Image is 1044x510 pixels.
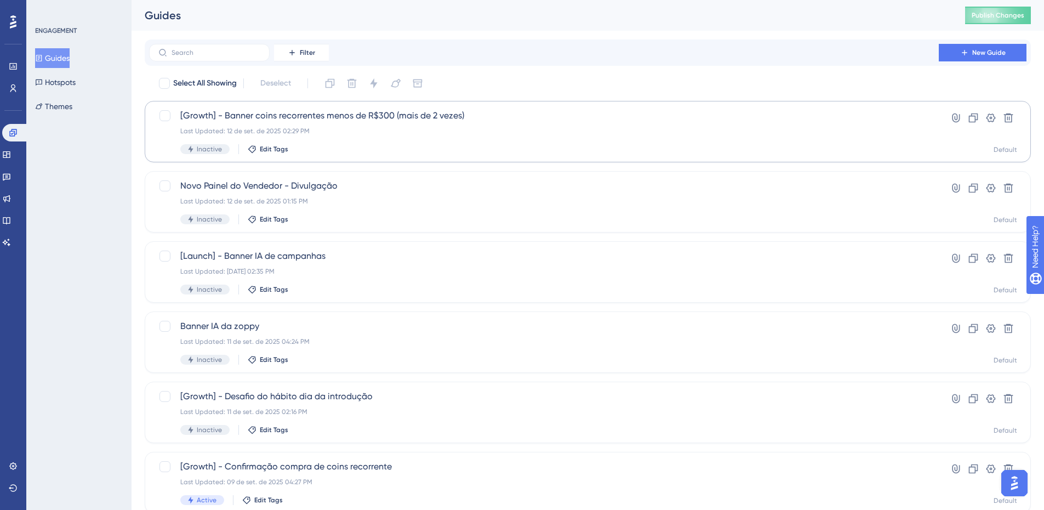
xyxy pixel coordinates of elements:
[248,145,288,154] button: Edit Tags
[260,355,288,364] span: Edit Tags
[994,145,1017,154] div: Default
[180,320,908,333] span: Banner IA da zoppy
[197,145,222,154] span: Inactive
[180,197,908,206] div: Last Updated: 12 de set. de 2025 01:15 PM
[260,215,288,224] span: Edit Tags
[248,426,288,434] button: Edit Tags
[994,286,1017,294] div: Default
[145,8,938,23] div: Guides
[180,407,908,416] div: Last Updated: 11 de set. de 2025 02:16 PM
[260,285,288,294] span: Edit Tags
[300,48,315,57] span: Filter
[197,426,222,434] span: Inactive
[994,356,1017,365] div: Default
[172,49,260,56] input: Search
[180,390,908,403] span: [Growth] - Desafio do hábito dia da introdução
[180,478,908,486] div: Last Updated: 09 de set. de 2025 04:27 PM
[35,72,76,92] button: Hotspots
[260,77,291,90] span: Deselect
[180,250,908,263] span: [Launch] - Banner IA de campanhas
[939,44,1026,61] button: New Guide
[994,216,1017,224] div: Default
[994,426,1017,435] div: Default
[972,11,1024,20] span: Publish Changes
[250,73,301,93] button: Deselect
[254,496,283,505] span: Edit Tags
[180,337,908,346] div: Last Updated: 11 de set. de 2025 04:24 PM
[197,285,222,294] span: Inactive
[197,355,222,364] span: Inactive
[180,460,908,473] span: [Growth] - Confirmação compra de coins recorrente
[180,109,908,122] span: [Growth] - Banner coins recorrentes menos de R$300 (mais de 2 vezes)
[248,285,288,294] button: Edit Tags
[197,215,222,224] span: Inactive
[180,267,908,276] div: Last Updated: [DATE] 02:35 PM
[242,496,283,505] button: Edit Tags
[35,26,77,35] div: ENGAGEMENT
[180,127,908,135] div: Last Updated: 12 de set. de 2025 02:29 PM
[972,48,1006,57] span: New Guide
[260,426,288,434] span: Edit Tags
[965,7,1031,24] button: Publish Changes
[998,467,1031,500] iframe: UserGuiding AI Assistant Launcher
[173,77,237,90] span: Select All Showing
[248,215,288,224] button: Edit Tags
[35,48,70,68] button: Guides
[248,355,288,364] button: Edit Tags
[35,97,72,116] button: Themes
[26,3,69,16] span: Need Help?
[260,145,288,154] span: Edit Tags
[274,44,329,61] button: Filter
[180,179,908,192] span: Novo Painel do Vendedor - Divulgação
[197,496,216,505] span: Active
[994,496,1017,505] div: Default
